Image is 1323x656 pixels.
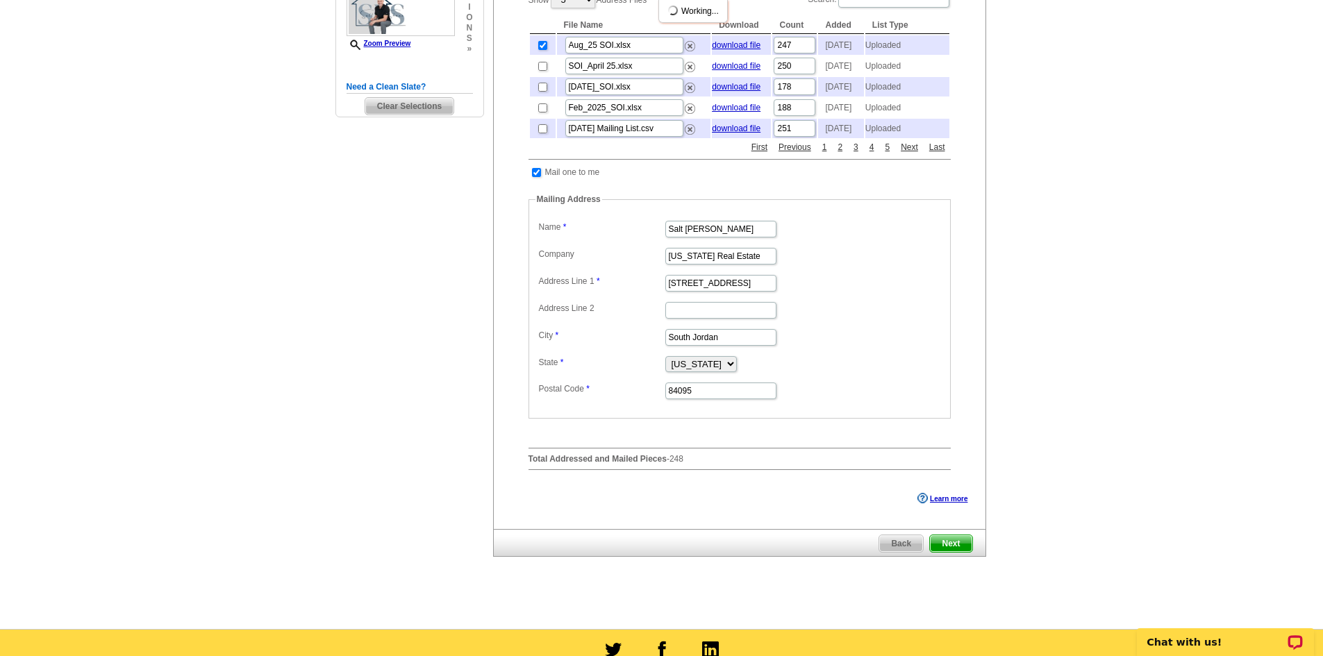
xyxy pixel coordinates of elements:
img: delete.png [685,124,695,135]
span: » [466,44,472,54]
a: Remove this list [685,38,695,48]
img: delete.png [685,83,695,93]
label: City [539,329,664,342]
span: Clear Selections [365,98,454,115]
a: First [748,141,771,153]
label: Name [539,221,664,233]
td: Uploaded [865,35,949,55]
a: download file [712,103,760,112]
a: 4 [866,141,878,153]
span: 248 [669,454,683,464]
a: Last [926,141,949,153]
a: 1 [819,141,831,153]
a: Previous [775,141,815,153]
img: delete.png [685,62,695,72]
span: i [466,2,472,12]
td: [DATE] [818,119,863,138]
span: o [466,12,472,23]
a: Zoom Preview [347,40,411,47]
a: Learn more [917,493,967,504]
td: [DATE] [818,56,863,76]
a: Remove this list [685,59,695,69]
td: [DATE] [818,77,863,96]
th: List Type [865,17,949,34]
td: Uploaded [865,98,949,117]
a: download file [712,61,760,71]
td: Uploaded [865,77,949,96]
a: Remove this list [685,101,695,110]
span: Back [879,535,923,552]
td: Mail one to me [544,165,601,179]
img: delete.png [685,103,695,114]
a: 3 [850,141,862,153]
a: 2 [834,141,846,153]
a: download file [712,124,760,133]
a: Back [879,535,924,553]
th: Download [712,17,771,34]
label: Postal Code [539,382,664,395]
img: loading... [667,5,679,16]
strong: Total Addressed and Mailed Pieces [529,454,667,464]
a: download file [712,40,760,50]
h5: Need a Clean Slate? [347,81,473,94]
label: Company [539,248,664,260]
td: Uploaded [865,119,949,138]
span: s [466,33,472,44]
legend: Mailing Address [535,193,602,205]
iframe: LiveChat chat widget [1128,612,1323,656]
th: Count [772,17,817,34]
label: Address Line 1 [539,275,664,287]
a: Remove this list [685,80,695,90]
img: delete.png [685,41,695,51]
a: download file [712,82,760,92]
a: 5 [881,141,893,153]
a: Next [897,141,922,153]
a: Remove this list [685,121,695,131]
span: n [466,23,472,33]
label: State [539,356,664,369]
label: Address Line 2 [539,302,664,314]
td: [DATE] [818,35,863,55]
td: [DATE] [818,98,863,117]
td: Uploaded [865,56,949,76]
span: Next [930,535,972,552]
th: Added [818,17,863,34]
th: File Name [557,17,711,34]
